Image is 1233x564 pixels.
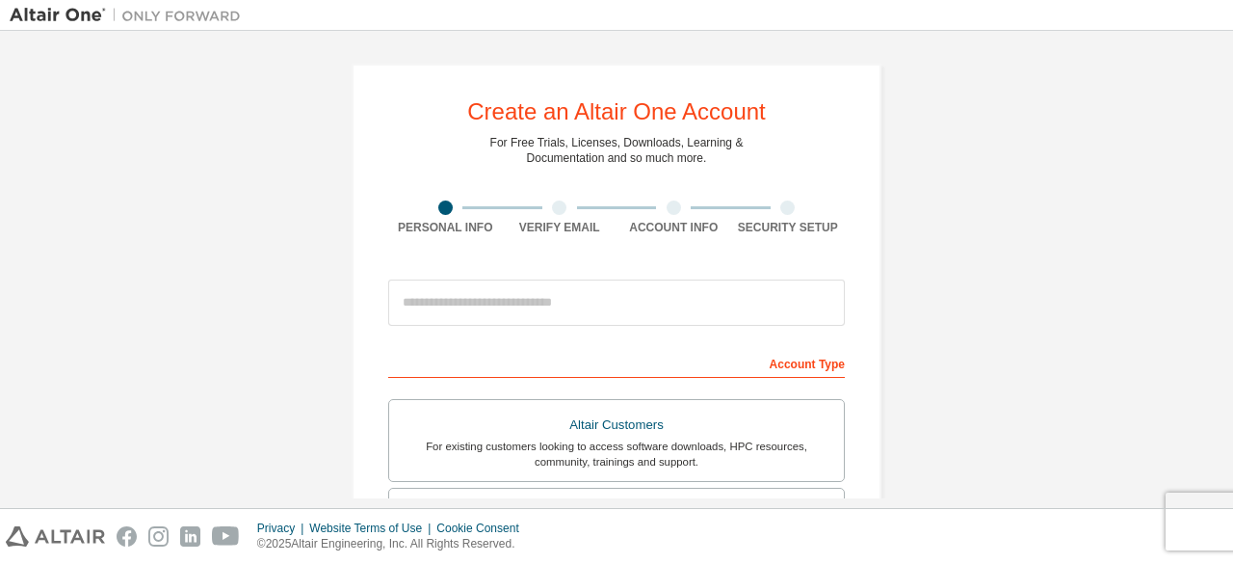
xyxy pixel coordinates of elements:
div: Website Terms of Use [309,521,436,536]
div: For Free Trials, Licenses, Downloads, Learning & Documentation and so much more. [490,135,744,166]
img: facebook.svg [117,526,137,547]
img: altair_logo.svg [6,526,105,547]
div: Verify Email [503,220,617,235]
div: Privacy [257,521,309,536]
div: Altair Customers [401,412,832,439]
div: Account Info [616,220,731,235]
div: Account Type [388,347,845,378]
div: Personal Info [388,220,503,235]
img: Altair One [10,6,250,25]
div: Cookie Consent [436,521,530,536]
div: For existing customers looking to access software downloads, HPC resources, community, trainings ... [401,439,832,470]
div: Security Setup [731,220,846,235]
div: Create an Altair One Account [467,100,766,123]
img: linkedin.svg [180,526,200,547]
p: © 2025 Altair Engineering, Inc. All Rights Reserved. [257,536,531,552]
img: youtube.svg [212,526,240,547]
img: instagram.svg [148,526,169,547]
